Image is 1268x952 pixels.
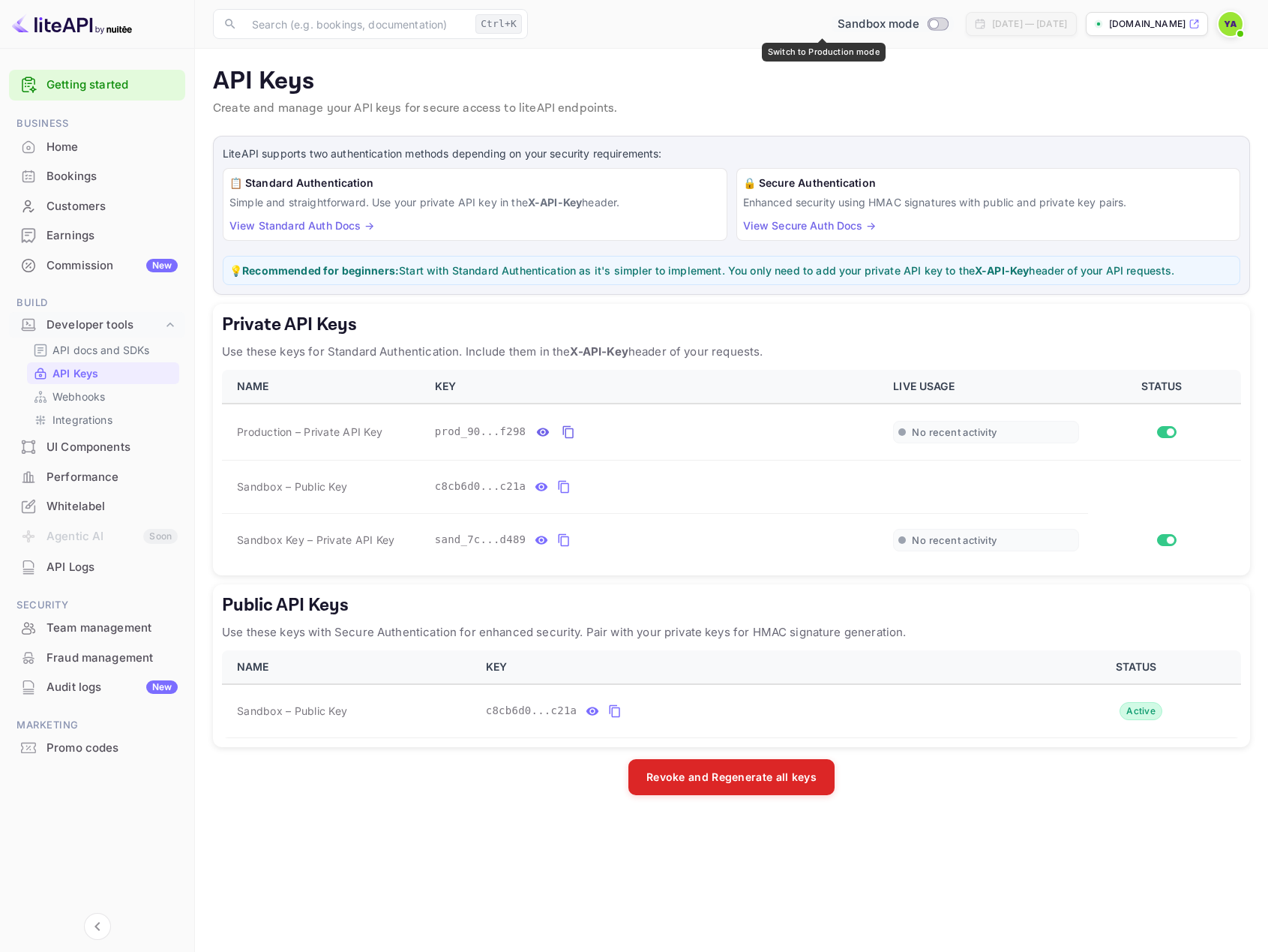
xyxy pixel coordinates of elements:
div: CommissionNew [9,251,185,281]
div: Whitelabel [46,498,178,515]
span: Sandbox Key – Private API Key [237,533,394,546]
button: Collapse navigation [84,913,111,940]
span: sand_7c...d489 [435,532,526,548]
a: Customers [9,192,185,220]
h6: 🔒 Secure Authentication [743,175,1234,191]
a: API docs and SDKs [33,342,173,358]
th: NAME [222,370,426,404]
div: Active [1120,702,1162,720]
div: UI Components [46,439,178,456]
div: Webhooks [27,386,179,407]
div: Commission [46,257,178,275]
strong: X-API-Key [528,196,582,209]
span: Business [9,116,185,132]
p: LiteAPI supports two authentication methods depending on your security requirements: [223,146,1240,162]
div: Integrations [27,409,179,431]
div: Earnings [46,227,178,245]
a: Promo codes [9,734,185,761]
div: Team management [46,620,178,637]
span: Build [9,295,185,311]
a: Home [9,133,185,161]
a: Bookings [9,162,185,190]
img: LiteAPI logo [12,12,132,36]
div: Customers [46,198,178,215]
div: Developer tools [9,312,185,338]
span: No recent activity [912,534,997,547]
div: Whitelabel [9,492,185,521]
a: Integrations [33,412,173,428]
div: Switch to Production mode [762,43,886,62]
a: Webhooks [33,389,173,404]
div: Bookings [9,162,185,191]
a: UI Components [9,433,185,461]
span: Sandbox mode [838,16,919,33]
span: Security [9,597,185,614]
div: Bookings [46,168,178,185]
a: Audit logsNew [9,673,185,701]
table: private api keys table [222,370,1241,566]
th: STATUS [1088,370,1241,404]
div: API Logs [46,559,178,576]
div: Switch to Production mode [832,16,954,33]
div: Audit logs [46,679,178,696]
a: API Logs [9,553,185,581]
div: Developer tools [46,317,163,334]
div: API Keys [27,362,179,384]
a: Team management [9,614,185,641]
strong: X-API-Key [570,344,628,359]
span: c8cb6d0...c21a [435,479,526,494]
button: Revoke and Regenerate all keys [628,759,835,795]
p: [DOMAIN_NAME] [1109,17,1186,31]
p: API docs and SDKs [52,342,150,358]
th: KEY [426,370,885,404]
p: Use these keys for Standard Authentication. Include them in the header of your requests. [222,343,1241,361]
p: Enhanced security using HMAC signatures with public and private key pairs. [743,194,1234,210]
div: Earnings [9,221,185,251]
a: Getting started [46,77,178,94]
div: Getting started [9,70,185,101]
div: Fraud management [9,644,185,673]
span: Marketing [9,717,185,734]
div: Home [9,133,185,162]
a: View Secure Auth Docs → [743,219,876,232]
a: Whitelabel [9,492,185,520]
h5: Private API Keys [222,313,1241,337]
div: Fraud management [46,650,178,667]
span: Sandbox – Public Key [237,479,347,494]
p: API Keys [213,67,1250,97]
div: [DATE] — [DATE] [992,17,1067,31]
p: Integrations [52,412,112,428]
div: API docs and SDKs [27,339,179,361]
div: API Logs [9,553,185,582]
strong: X-API-Key [975,264,1029,277]
div: Audit logsNew [9,673,185,702]
p: API Keys [52,365,98,381]
a: Earnings [9,221,185,249]
th: KEY [477,650,1037,684]
span: prod_90...f298 [435,424,526,440]
h6: 📋 Standard Authentication [229,175,721,191]
th: LIVE USAGE [884,370,1088,404]
p: Simple and straightforward. Use your private API key in the header. [229,194,721,210]
input: Search (e.g. bookings, documentation) [243,9,469,39]
div: New [146,680,178,694]
p: Webhooks [52,389,105,404]
img: Yariv Adin [1219,12,1243,36]
p: Create and manage your API keys for secure access to liteAPI endpoints. [213,100,1250,118]
a: View Standard Auth Docs → [229,219,374,232]
div: Team management [9,614,185,643]
a: Performance [9,463,185,491]
span: Production – Private API Key [237,424,382,440]
a: CommissionNew [9,251,185,279]
div: Customers [9,192,185,221]
div: New [146,259,178,272]
p: 💡 Start with Standard Authentication as it's simpler to implement. You only need to add your priv... [229,263,1234,278]
div: Performance [46,469,178,486]
div: UI Components [9,433,185,462]
th: STATUS [1037,650,1241,684]
div: Performance [9,463,185,492]
a: API Keys [33,365,173,381]
div: Promo codes [46,740,178,757]
div: Home [46,139,178,156]
div: Ctrl+K [475,14,522,34]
